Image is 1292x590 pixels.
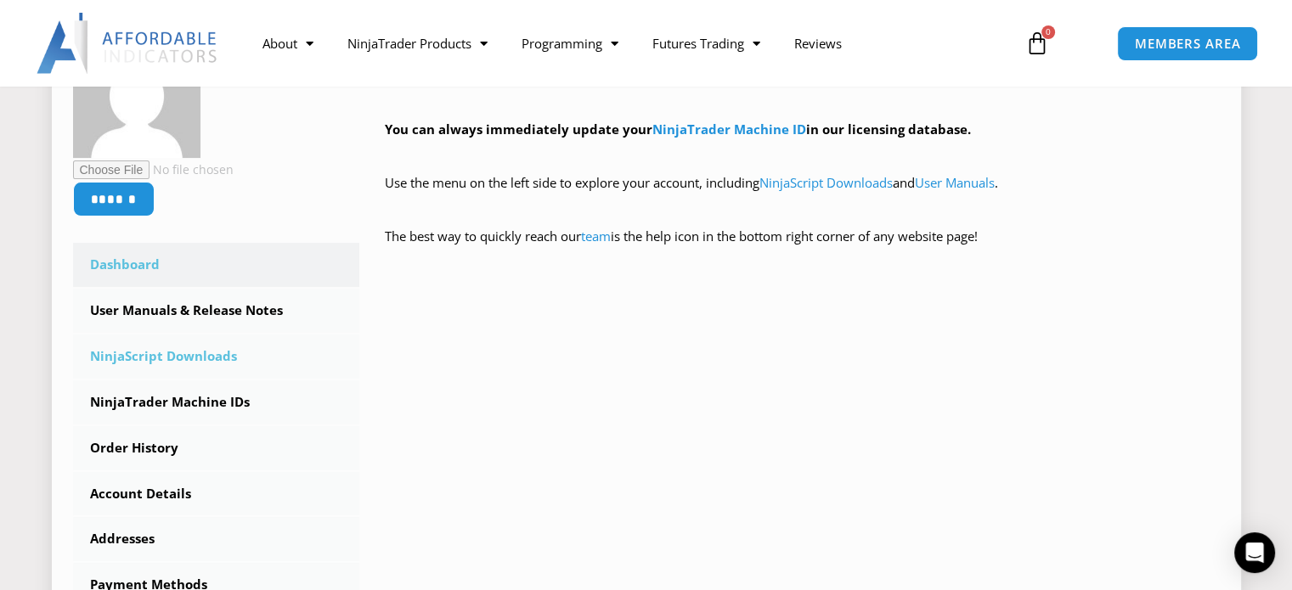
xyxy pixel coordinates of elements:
[759,174,893,191] a: NinjaScript Downloads
[581,228,611,244] a: team
[73,289,360,333] a: User Manuals & Release Notes
[73,517,360,561] a: Addresses
[73,334,360,379] a: NinjaScript Downloads
[73,426,360,470] a: Order History
[505,24,635,63] a: Programming
[73,243,360,287] a: Dashboard
[245,24,1008,63] nav: Menu
[37,13,219,74] img: LogoAI | Affordable Indicators – NinjaTrader
[635,24,777,63] a: Futures Trading
[1117,26,1259,61] a: MEMBERS AREA
[73,472,360,516] a: Account Details
[777,24,859,63] a: Reviews
[1135,37,1241,50] span: MEMBERS AREA
[73,380,360,424] a: NinjaTrader Machine IDs
[330,24,505,63] a: NinjaTrader Products
[73,31,200,158] img: 8e05587e584705f246a26e933fc31bd758bb4867a699e9c820729504d780d75c
[385,121,971,138] strong: You can always immediately update your in our licensing database.
[385,225,1220,273] p: The best way to quickly reach our is the help icon in the bottom right corner of any website page!
[385,37,1220,273] div: Hey ! Welcome to the Members Area. Thank you for being a valuable customer!
[1234,532,1275,573] div: Open Intercom Messenger
[915,174,995,191] a: User Manuals
[652,121,806,138] a: NinjaTrader Machine ID
[1041,25,1055,39] span: 0
[385,171,1220,219] p: Use the menu on the left side to explore your account, including and .
[1000,19,1075,68] a: 0
[245,24,330,63] a: About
